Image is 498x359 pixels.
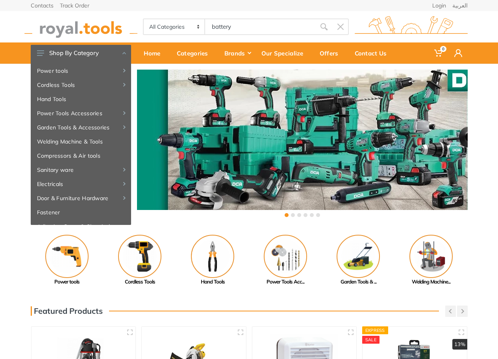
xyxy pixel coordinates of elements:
a: Categories [171,42,219,64]
div: Cordless Tools [104,278,176,286]
a: Power Tools Acc... [249,235,322,286]
img: Royal - Welding Machine & Tools [409,235,453,278]
a: Door & Furniture Hardware [31,191,131,205]
a: Power tools [31,235,104,286]
a: العربية [452,3,468,8]
div: Categories [171,45,219,61]
h3: Featured Products [31,306,103,316]
div: Welding Machine... [395,278,468,286]
a: Adhesive, Spray & Chemical [31,219,131,234]
a: 0 [429,42,449,64]
a: Login [432,3,446,8]
a: Electricals [31,177,131,191]
div: Brands [219,45,256,61]
a: Track Order [60,3,89,8]
a: Cordless Tools [104,235,176,286]
div: 13% [452,339,467,350]
img: Royal - Garden Tools & Accessories [337,235,380,278]
img: Royal - Hand Tools [191,235,234,278]
div: Power tools [31,278,104,286]
button: Shop By Category [31,45,131,61]
a: Compressors & Air tools [31,149,131,163]
img: Royal - Cordless Tools [118,235,161,278]
div: Offers [314,45,349,61]
img: royal.tools Logo [24,16,137,38]
a: Contacts [31,3,54,8]
img: Royal - Power tools [45,235,89,278]
input: Site search [205,18,315,35]
div: Our Specialize [256,45,314,61]
a: Garden Tools & Accessories [31,120,131,134]
span: 0 [440,46,446,52]
a: Cordless Tools [31,78,131,92]
a: Sanitary ware [31,163,131,177]
div: Express [362,326,388,334]
a: Offers [314,42,349,64]
a: Contact Us [349,42,398,64]
a: Garden Tools & ... [322,235,395,286]
div: Contact Us [349,45,398,61]
div: SALE [362,336,380,344]
a: Fastener [31,205,131,219]
a: Hand Tools [31,92,131,106]
a: Power tools [31,64,131,78]
div: Hand Tools [176,278,249,286]
div: Home [138,45,171,61]
img: Royal - Power Tools Accessories [264,235,307,278]
select: Category [144,19,205,34]
a: Power Tools Accessories [31,106,131,120]
a: Home [138,42,171,64]
img: royal.tools Logo [355,16,468,38]
div: Power Tools Acc... [249,278,322,286]
div: Garden Tools & ... [322,278,395,286]
a: Welding Machine & Tools [31,134,131,149]
a: Our Specialize [256,42,314,64]
a: Hand Tools [176,235,249,286]
a: Welding Machine... [395,235,468,286]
